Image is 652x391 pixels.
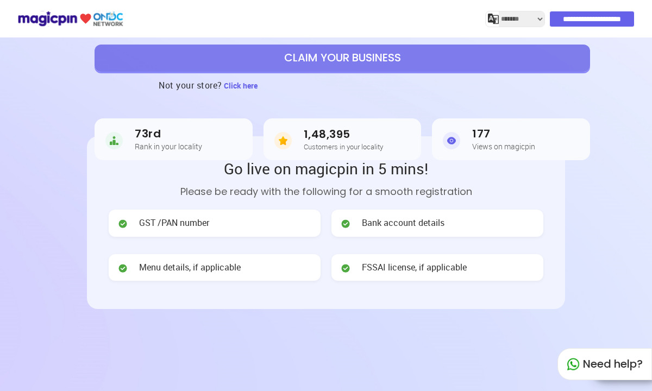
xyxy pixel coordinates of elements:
h3: 73rd [135,128,202,140]
button: CLAIM YOUR BUSINESS [95,45,590,72]
h3: 177 [472,128,535,140]
img: check [340,263,351,274]
h5: Customers in your locality [304,143,383,150]
span: Bank account details [362,217,444,229]
span: Menu details, if applicable [139,261,241,274]
h3: Not your store? [159,72,222,99]
img: whatapp_green.7240e66a.svg [567,358,580,371]
h2: Go live on magicpin in 5 mins! [109,158,543,179]
p: Please be ready with the following for a smooth registration [109,184,543,199]
img: check [117,218,128,229]
div: Need help? [557,348,652,380]
img: Views [443,130,460,152]
span: Click here [224,80,258,91]
img: j2MGCQAAAABJRU5ErkJggg== [488,14,499,24]
span: GST /PAN number [139,217,209,229]
img: Rank [105,130,123,152]
img: Customers [274,130,292,152]
h5: Rank in your locality [135,142,202,150]
span: FSSAI license, if applicable [362,261,467,274]
img: check [340,218,351,229]
img: ondc-logo-new-small.8a59708e.svg [17,9,123,28]
img: check [117,263,128,274]
h5: Views on magicpin [472,142,535,150]
h3: 1,48,395 [304,128,383,141]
